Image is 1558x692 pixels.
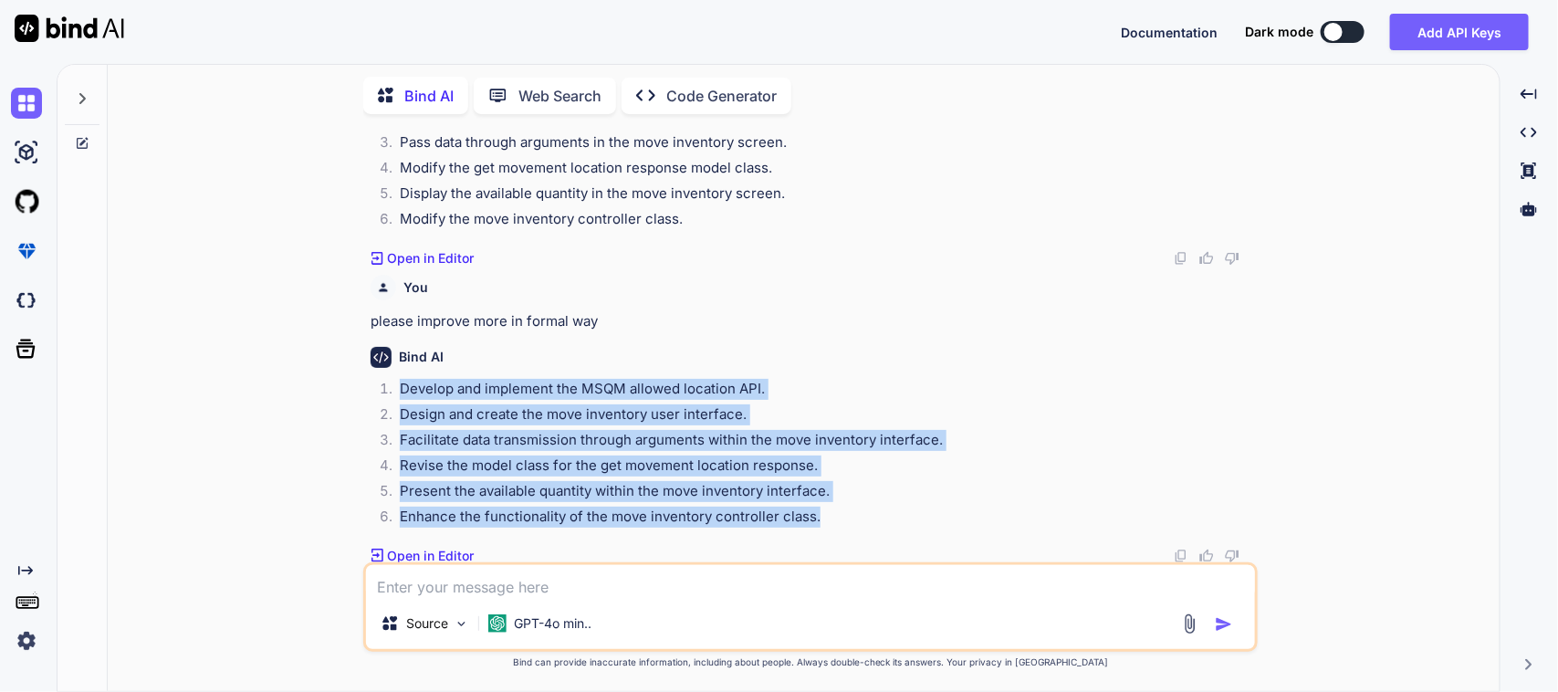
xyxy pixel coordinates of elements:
[666,85,777,107] p: Code Generator
[1225,251,1239,266] img: dislike
[1179,613,1200,634] img: attachment
[15,15,124,42] img: Bind AI
[11,236,42,267] img: premium
[371,311,1254,332] p: please improve more in formal way
[403,278,428,297] h6: You
[488,614,507,633] img: GPT-4o mini
[11,137,42,168] img: ai-studio
[1245,23,1313,41] span: Dark mode
[363,655,1258,669] p: Bind can provide inaccurate information, including about people. Always double-check its answers....
[385,379,1254,404] li: Develop and implement the MSQM allowed location API.
[385,507,1254,532] li: Enhance the functionality of the move inventory controller class.
[385,132,1254,158] li: Pass data through arguments in the move inventory screen.
[1390,14,1529,50] button: Add API Keys
[1199,549,1214,563] img: like
[11,625,42,656] img: settings
[11,186,42,217] img: githubLight
[406,614,448,633] p: Source
[387,547,474,565] p: Open in Editor
[385,209,1254,235] li: Modify the move inventory controller class.
[1215,615,1233,634] img: icon
[11,285,42,316] img: darkCloudIdeIcon
[385,430,1254,456] li: Facilitate data transmission through arguments within the move inventory interface.
[454,616,469,632] img: Pick Models
[514,614,591,633] p: GPT-4o min..
[385,183,1254,209] li: Display the available quantity in the move inventory screen.
[1225,549,1239,563] img: dislike
[1121,23,1218,42] button: Documentation
[387,249,474,267] p: Open in Editor
[385,404,1254,430] li: Design and create the move inventory user interface.
[1121,25,1218,40] span: Documentation
[1174,251,1188,266] img: copy
[385,456,1254,481] li: Revise the model class for the get movement location response.
[1174,549,1188,563] img: copy
[1199,251,1214,266] img: like
[385,158,1254,183] li: Modify the get movement location response model class.
[11,88,42,119] img: chat
[404,85,454,107] p: Bind AI
[385,481,1254,507] li: Present the available quantity within the move inventory interface.
[399,348,444,366] h6: Bind AI
[518,85,601,107] p: Web Search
